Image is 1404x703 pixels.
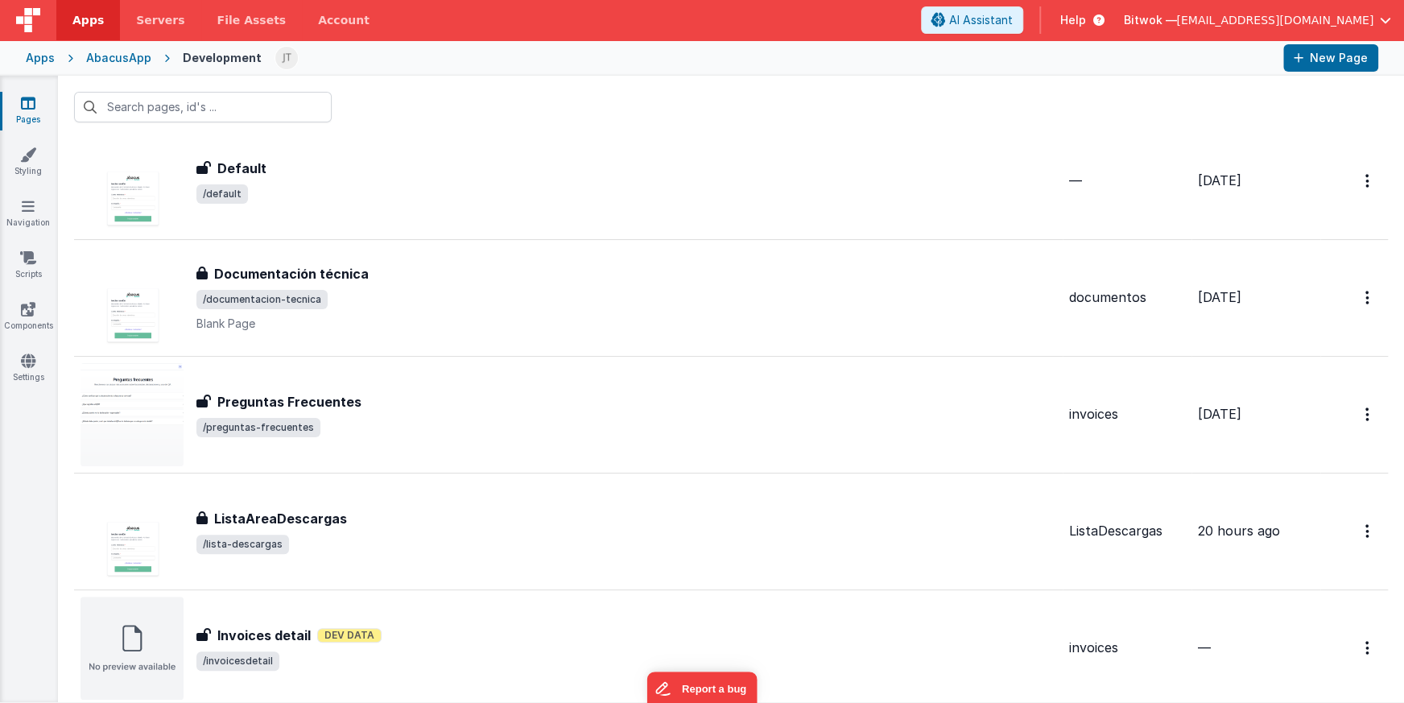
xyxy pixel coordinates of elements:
div: invoices [1069,405,1185,424]
div: AbacusApp [86,50,151,66]
h3: Preguntas Frecuentes [217,392,361,411]
span: AI Assistant [949,12,1013,28]
span: /default [196,184,248,204]
span: [DATE] [1198,172,1241,188]
span: [DATE] [1198,406,1241,422]
span: /preguntas-frecuentes [196,418,320,437]
span: Servers [136,12,184,28]
span: — [1069,172,1082,188]
button: Options [1356,398,1381,431]
button: Options [1356,515,1381,548]
span: [EMAIL_ADDRESS][DOMAIN_NAME] [1176,12,1373,28]
input: Search pages, id's ... [74,92,332,122]
span: — [1198,639,1211,655]
img: b946f60093a9f392b4f209222203fa12 [275,47,298,69]
h3: ListaAreaDescargas [214,509,347,528]
button: Options [1356,631,1381,664]
button: AI Assistant [921,6,1023,34]
span: /lista-descargas [196,535,289,554]
span: /documentacion-tecnica [196,290,328,309]
span: [DATE] [1198,289,1241,305]
div: invoices [1069,639,1185,657]
span: 20 hours ago [1198,523,1280,539]
h3: Documentación técnica [214,264,369,283]
div: Apps [26,50,55,66]
button: New Page [1283,44,1378,72]
div: ListaDescargas [1069,522,1185,540]
button: Options [1356,281,1381,314]
button: Bitwok — [EMAIL_ADDRESS][DOMAIN_NAME] [1123,12,1391,28]
span: Bitwok — [1123,12,1176,28]
h3: Invoices detail [217,626,311,645]
span: Dev Data [317,628,382,643]
span: Apps [72,12,104,28]
span: Help [1060,12,1086,28]
h3: Default [217,159,266,178]
div: documentos [1069,288,1185,307]
button: Options [1356,164,1381,197]
span: /invoicesdetail [196,651,279,671]
div: Development [183,50,262,66]
p: Blank Page [196,316,1056,332]
span: File Assets [217,12,287,28]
